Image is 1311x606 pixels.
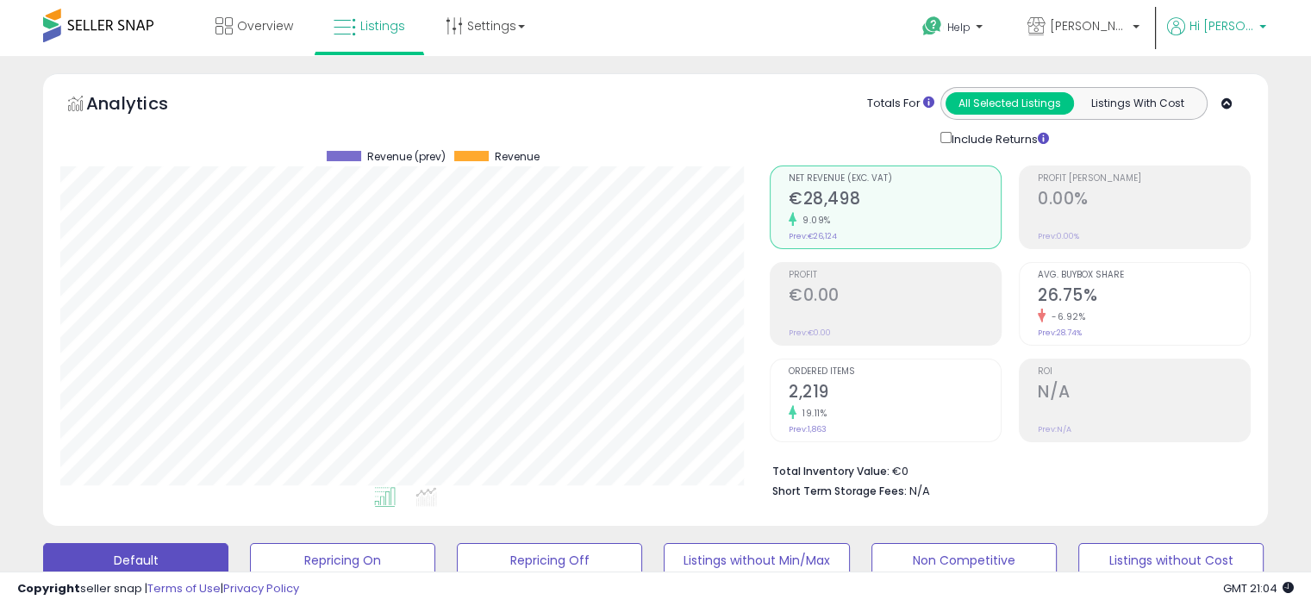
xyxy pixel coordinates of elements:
span: Avg. Buybox Share [1038,271,1250,280]
b: Total Inventory Value: [772,464,890,478]
span: N/A [909,483,930,499]
small: Prev: 0.00% [1038,231,1079,241]
a: Privacy Policy [223,580,299,597]
span: Profit [789,271,1001,280]
button: Listings without Cost [1078,543,1264,578]
small: -6.92% [1046,310,1085,323]
i: Get Help [921,16,943,37]
span: Ordered Items [789,367,1001,377]
span: Overview [237,17,293,34]
small: Prev: €26,124 [789,231,837,241]
h2: 0.00% [1038,189,1250,212]
span: Net Revenue (Exc. VAT) [789,174,1001,184]
span: Profit [PERSON_NAME] [1038,174,1250,184]
b: Short Term Storage Fees: [772,484,907,498]
h2: 2,219 [789,382,1001,405]
small: Prev: €0.00 [789,328,831,338]
small: 19.11% [796,407,827,420]
button: Listings without Min/Max [664,543,849,578]
button: Listings With Cost [1073,92,1202,115]
div: Include Returns [927,128,1070,148]
button: Repricing Off [457,543,642,578]
div: Totals For [867,96,934,112]
span: 2025-08-11 21:04 GMT [1223,580,1294,597]
li: €0 [772,459,1238,480]
h2: 26.75% [1038,285,1250,309]
button: All Selected Listings [946,92,1074,115]
small: 9.09% [796,214,831,227]
span: Revenue [495,151,540,163]
button: Repricing On [250,543,435,578]
h5: Analytics [86,91,202,120]
h2: €28,498 [789,189,1001,212]
strong: Copyright [17,580,80,597]
small: Prev: 1,863 [789,424,827,434]
span: Hi [PERSON_NAME] [1189,17,1254,34]
span: [PERSON_NAME] [1050,17,1127,34]
small: Prev: N/A [1038,424,1071,434]
h2: N/A [1038,382,1250,405]
span: Listings [360,17,405,34]
a: Terms of Use [147,580,221,597]
a: Hi [PERSON_NAME] [1167,17,1266,56]
button: Default [43,543,228,578]
button: Non Competitive [871,543,1057,578]
span: ROI [1038,367,1250,377]
div: seller snap | | [17,581,299,597]
a: Help [908,3,1000,56]
h2: €0.00 [789,285,1001,309]
span: Help [947,20,971,34]
span: Revenue (prev) [367,151,446,163]
small: Prev: 28.74% [1038,328,1082,338]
